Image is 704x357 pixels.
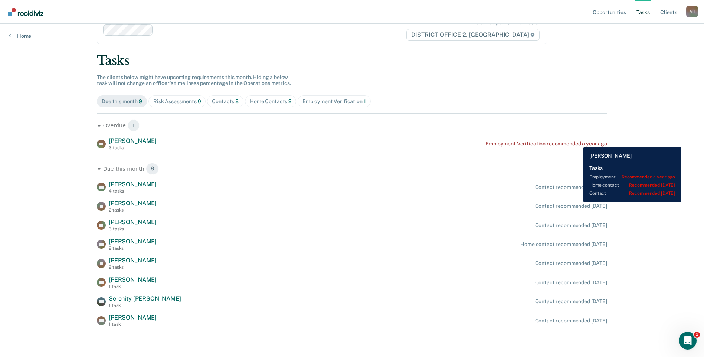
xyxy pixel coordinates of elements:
[198,98,201,104] span: 0
[139,98,142,104] span: 9
[109,246,157,251] div: 2 tasks
[520,241,607,248] div: Home contact recommended [DATE]
[109,265,157,270] div: 2 tasks
[109,181,157,188] span: [PERSON_NAME]
[102,98,142,105] div: Due this month
[109,284,157,289] div: 1 task
[109,303,181,308] div: 1 task
[535,203,607,209] div: Contact recommended [DATE]
[406,29,540,41] span: DISTRICT OFFICE 2, [GEOGRAPHIC_DATA]
[128,119,140,131] span: 1
[679,332,697,350] iframe: Intercom live chat
[212,98,239,105] div: Contacts
[109,137,157,144] span: [PERSON_NAME]
[535,318,607,324] div: Contact recommended [DATE]
[97,53,607,68] div: Tasks
[535,184,607,190] div: Contact recommended [DATE]
[235,98,239,104] span: 8
[694,332,700,338] span: 1
[109,238,157,245] span: [PERSON_NAME]
[109,314,157,321] span: [PERSON_NAME]
[535,260,607,266] div: Contact recommended [DATE]
[302,98,366,105] div: Employment Verification
[109,322,157,327] div: 1 task
[97,163,607,175] div: Due this month 8
[109,295,181,302] span: Serenity [PERSON_NAME]
[9,33,31,39] a: Home
[109,145,157,150] div: 3 tasks
[364,98,366,104] span: 1
[250,98,291,105] div: Home Contacts
[288,98,291,104] span: 2
[153,98,201,105] div: Risk Assessments
[97,74,291,86] span: The clients below might have upcoming requirements this month. Hiding a below task will not chang...
[109,226,157,232] div: 3 tasks
[8,8,43,16] img: Recidiviz
[485,141,607,147] div: Employment Verification recommended a year ago
[686,6,698,17] div: M J
[109,200,157,207] span: [PERSON_NAME]
[109,189,157,194] div: 4 tasks
[109,276,157,283] span: [PERSON_NAME]
[535,222,607,229] div: Contact recommended [DATE]
[109,219,157,226] span: [PERSON_NAME]
[146,163,159,175] span: 8
[97,119,607,131] div: Overdue 1
[109,207,157,213] div: 2 tasks
[109,257,157,264] span: [PERSON_NAME]
[686,6,698,17] button: Profile dropdown button
[535,298,607,305] div: Contact recommended [DATE]
[535,279,607,286] div: Contact recommended [DATE]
